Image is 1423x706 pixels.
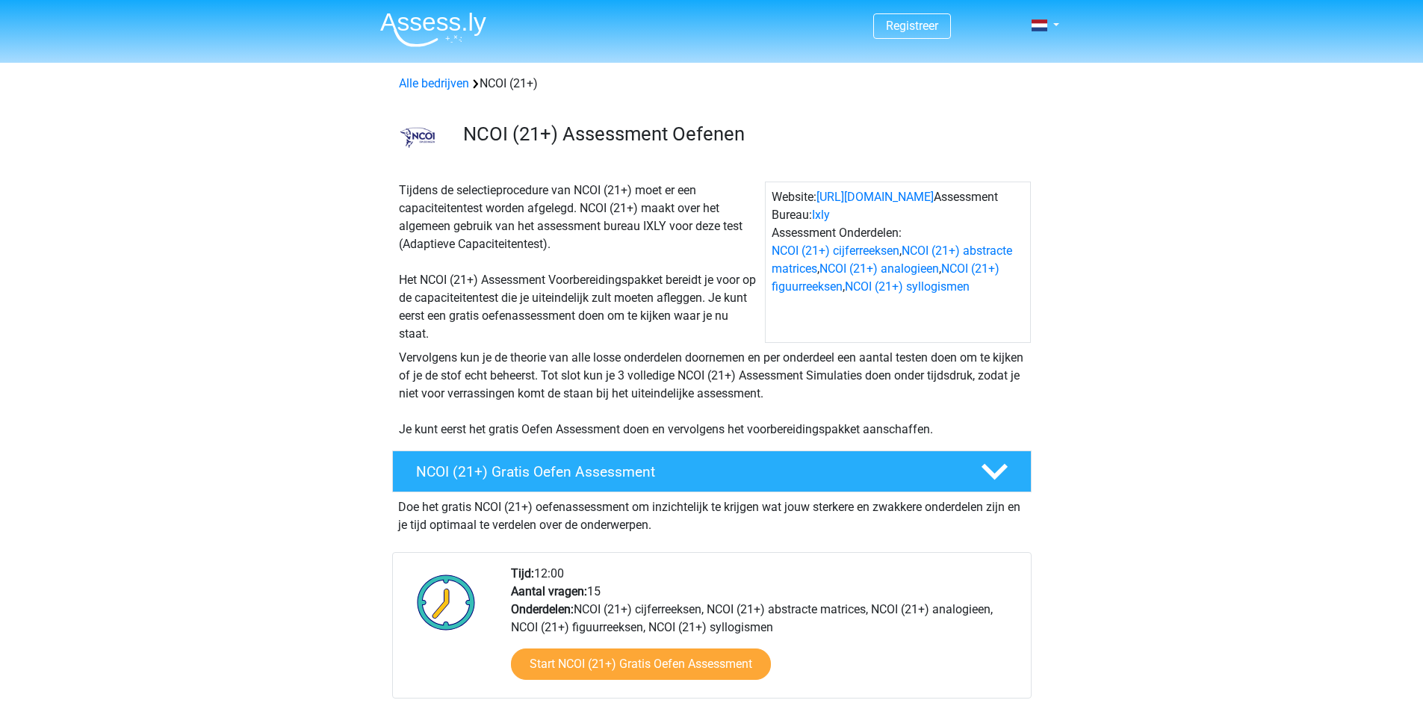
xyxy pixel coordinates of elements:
div: Website: Assessment Bureau: Assessment Onderdelen: , , , , [765,182,1031,343]
a: NCOI (21+) syllogismen [845,279,970,294]
h3: NCOI (21+) Assessment Oefenen [463,123,1020,146]
b: Onderdelen: [511,602,574,616]
b: Tijd: [511,566,534,580]
div: 12:00 15 NCOI (21+) cijferreeksen, NCOI (21+) abstracte matrices, NCOI (21+) analogieen, NCOI (21... [500,565,1030,698]
a: Alle bedrijven [399,76,469,90]
a: [URL][DOMAIN_NAME] [816,190,934,204]
img: Assessly [380,12,486,47]
a: NCOI (21+) cijferreeksen [772,244,899,258]
div: Vervolgens kun je de theorie van alle losse onderdelen doornemen en per onderdeel een aantal test... [393,349,1031,439]
h4: NCOI (21+) Gratis Oefen Assessment [416,463,957,480]
img: Klok [409,565,484,640]
a: Ixly [812,208,830,222]
a: Registreer [886,19,938,33]
a: NCOI (21+) analogieen [819,261,939,276]
div: Tijdens de selectieprocedure van NCOI (21+) moet er een capaciteitentest worden afgelegd. NCOI (2... [393,182,765,343]
a: NCOI (21+) Gratis Oefen Assessment [386,450,1038,492]
div: Doe het gratis NCOI (21+) oefenassessment om inzichtelijk te krijgen wat jouw sterkere en zwakker... [392,492,1032,534]
div: NCOI (21+) [393,75,1031,93]
b: Aantal vragen: [511,584,587,598]
a: Start NCOI (21+) Gratis Oefen Assessment [511,648,771,680]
